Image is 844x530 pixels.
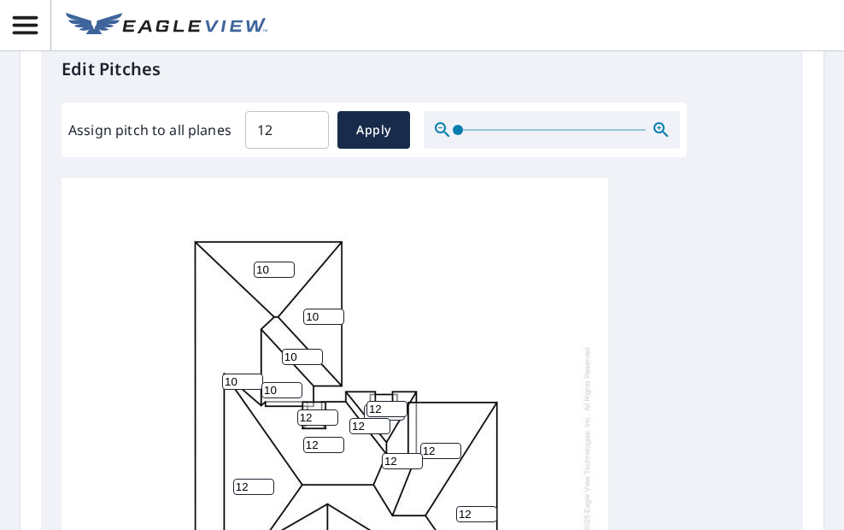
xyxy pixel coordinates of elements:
[62,56,782,82] p: Edit Pitches
[245,106,329,154] input: 00.0
[66,13,267,38] img: EV Logo
[351,120,396,141] span: Apply
[68,120,232,140] label: Assign pitch to all planes
[337,111,410,149] button: Apply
